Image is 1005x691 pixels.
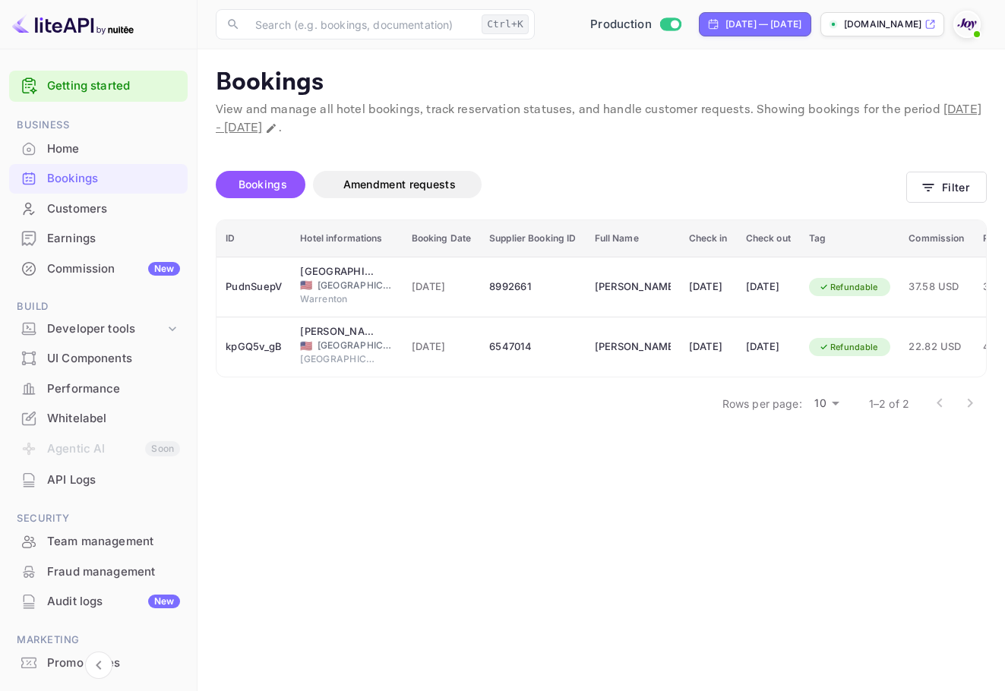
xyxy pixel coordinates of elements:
div: Commission [47,260,180,278]
a: Earnings [9,224,188,252]
div: Performance [47,380,180,398]
div: Team management [9,527,188,557]
th: Check out [737,220,800,257]
a: Promo codes [9,648,188,677]
div: Audit logsNew [9,587,188,617]
div: account-settings tabs [216,171,906,198]
div: Developer tools [9,316,188,342]
div: 10 [808,393,845,415]
div: Bookings [47,170,180,188]
div: [DATE] [746,335,791,359]
span: Marketing [9,632,188,648]
span: United States of America [300,341,312,351]
button: Collapse navigation [85,652,112,679]
p: Bookings [216,68,987,98]
img: LiteAPI logo [12,12,134,36]
p: 1–2 of 2 [869,396,909,412]
span: Business [9,117,188,134]
div: Promo codes [9,648,188,678]
div: Palmer House a Hilton Hotel [300,324,376,339]
div: [DATE] [689,335,728,359]
div: PudnSuepV [226,275,282,299]
th: ID [216,220,291,257]
span: [GEOGRAPHIC_DATA] [318,339,393,352]
a: Whitelabel [9,404,188,432]
div: Earnings [9,224,188,254]
img: With Joy [955,12,979,36]
a: API Logs [9,465,188,494]
span: 22.82 USD [909,339,964,355]
span: United States of America [300,280,312,290]
a: CommissionNew [9,254,188,282]
div: Ctrl+K [482,14,529,34]
p: View and manage all hotel bookings, track reservation statuses, and handle customer requests. Sho... [216,101,987,137]
span: [DATE] [412,279,472,295]
a: Home [9,134,188,162]
span: Bookings [239,178,287,191]
div: Fraud management [9,557,188,587]
div: UI Components [9,344,188,374]
span: [DATE] - [DATE] [216,102,981,136]
th: Supplier Booking ID [480,220,585,257]
span: Build [9,298,188,315]
div: Performance [9,374,188,404]
div: [DATE] — [DATE] [725,17,801,31]
div: 6547014 [489,335,576,359]
div: Holiday Inn Express Hotel & Suites Warrenton, an IHG Hotel [300,264,376,279]
div: Whitelabel [47,410,180,428]
a: Customers [9,194,188,222]
button: Filter [906,172,987,203]
div: API Logs [9,465,188,495]
a: Audit logsNew [9,587,188,615]
div: [DATE] [689,275,728,299]
div: API Logs [47,472,180,489]
th: Check in [680,220,737,257]
div: Developer tools [47,320,165,338]
div: Getting started [9,71,188,102]
span: Warrenton [300,292,376,306]
div: Refundable [809,338,888,357]
th: Commission [899,220,973,257]
th: Hotel informations [291,220,402,257]
div: Whitelabel [9,404,188,434]
div: Fraud management [47,563,180,581]
a: UI Components [9,344,188,372]
div: Andrea Diamond [595,275,671,299]
div: Home [9,134,188,164]
div: Refundable [809,278,888,297]
div: Home [47,140,180,158]
span: Production [590,16,652,33]
a: Team management [9,527,188,555]
a: Bookings [9,164,188,192]
div: Team management [47,533,180,551]
th: Full Name [586,220,680,257]
div: kpGQ5v_gB [226,335,282,359]
span: [DATE] [412,339,472,355]
a: Fraud management [9,557,188,585]
div: Earnings [47,230,180,248]
div: Customers [47,200,180,218]
div: Audit logs [47,593,180,611]
a: Getting started [47,77,180,95]
div: 8992661 [489,275,576,299]
div: Bookings [9,164,188,194]
span: Security [9,510,188,527]
p: Rows per page: [722,396,802,412]
div: Customers [9,194,188,224]
span: [GEOGRAPHIC_DATA] [318,279,393,292]
input: Search (e.g. bookings, documentation) [246,9,476,39]
div: Promo codes [47,655,180,672]
th: Booking Date [403,220,481,257]
button: Change date range [264,121,279,136]
div: Patrick Diamond [595,335,671,359]
span: Amendment requests [343,178,456,191]
div: New [148,595,180,608]
span: [GEOGRAPHIC_DATA] [300,352,376,366]
div: [DATE] [746,275,791,299]
div: CommissionNew [9,254,188,284]
p: [DOMAIN_NAME] [844,17,921,31]
a: Performance [9,374,188,402]
th: Tag [800,220,900,257]
span: 37.58 USD [909,279,964,295]
div: Switch to Sandbox mode [584,16,687,33]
